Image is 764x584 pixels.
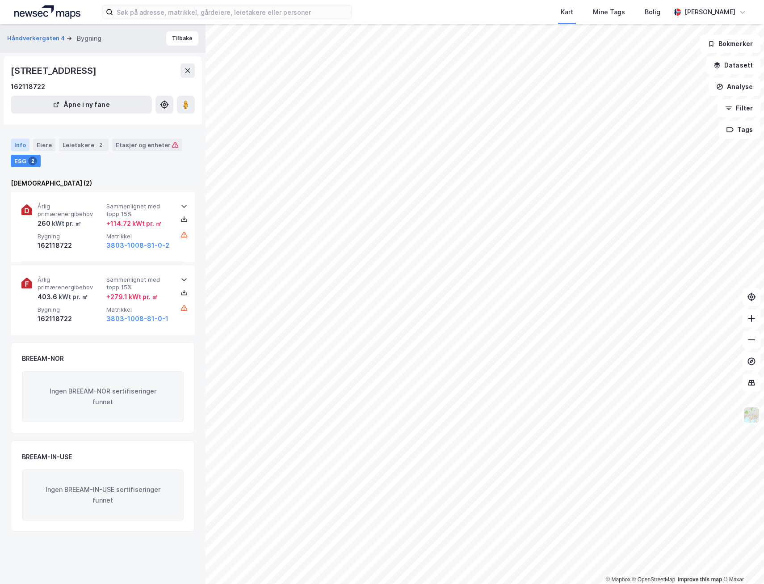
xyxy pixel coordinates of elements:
[706,56,760,74] button: Datasett
[38,306,103,313] span: Bygning
[645,7,660,17] div: Bolig
[7,34,67,43] button: Håndverkergaten 4
[33,139,55,151] div: Eiere
[561,7,573,17] div: Kart
[22,353,64,364] div: BREEAM-NOR
[38,292,88,302] div: 403.6
[28,157,37,165] div: 2
[11,139,29,151] div: Info
[106,233,172,240] span: Matrikkel
[22,470,184,521] div: Ingen BREEAM-IN-USE sertifiseringer funnet
[38,233,103,240] span: Bygning
[57,292,88,302] div: kWt pr. ㎡
[22,452,72,462] div: BREEAM-IN-USE
[593,7,625,17] div: Mine Tags
[11,63,98,78] div: [STREET_ADDRESS]
[700,35,760,53] button: Bokmerker
[719,541,764,584] iframe: Chat Widget
[38,203,103,218] span: Årlig primærenergibehov
[106,218,162,229] div: + 114.72 kWt pr. ㎡
[59,139,109,151] div: Leietakere
[113,5,352,19] input: Søk på adresse, matrikkel, gårdeiere, leietakere eller personer
[22,371,184,422] div: Ingen BREEAM-NOR sertifiseringer funnet
[678,576,722,583] a: Improve this map
[50,218,81,229] div: kWt pr. ㎡
[11,155,41,167] div: ESG
[606,576,630,583] a: Mapbox
[684,7,735,17] div: [PERSON_NAME]
[38,276,103,292] span: Årlig primærenergibehov
[106,292,158,302] div: + 279.1 kWt pr. ㎡
[116,141,179,149] div: Etasjer og enheter
[38,218,81,229] div: 260
[743,406,760,423] img: Z
[166,31,198,46] button: Tilbake
[632,576,676,583] a: OpenStreetMap
[106,240,169,251] button: 3803-1008-81-0-2
[718,99,760,117] button: Filter
[106,203,172,218] span: Sammenlignet med topp 15%
[709,78,760,96] button: Analyse
[38,313,103,324] div: 162118722
[106,276,172,292] span: Sammenlignet med topp 15%
[96,140,105,149] div: 2
[11,81,45,92] div: 162118722
[14,5,80,19] img: logo.a4113a55bc3d86da70a041830d287a7e.svg
[106,313,168,324] button: 3803-1008-81-0-1
[77,33,101,44] div: Bygning
[38,240,103,251] div: 162118722
[11,96,152,114] button: Åpne i ny fane
[106,306,172,313] span: Matrikkel
[11,178,195,189] div: [DEMOGRAPHIC_DATA] (2)
[719,121,760,139] button: Tags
